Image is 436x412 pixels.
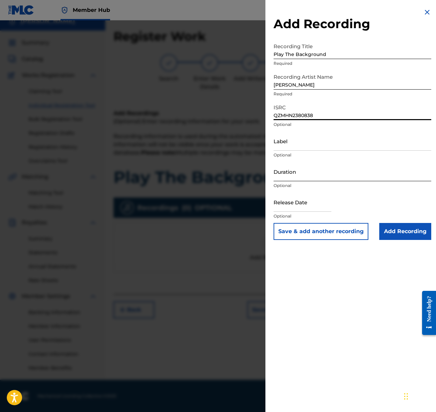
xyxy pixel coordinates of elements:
[274,121,431,128] p: Optional
[274,152,431,158] p: Optional
[73,6,110,14] span: Member Hub
[60,6,69,14] img: Top Rightsholder
[379,223,431,240] input: Add Recording
[274,183,431,189] p: Optional
[274,213,431,219] p: Optional
[274,60,431,67] p: Required
[8,5,34,15] img: MLC Logo
[274,16,431,32] h2: Add Recording
[274,91,431,97] p: Required
[402,379,436,412] iframe: Chat Widget
[417,286,436,340] iframe: Resource Center
[274,223,368,240] button: Save & add another recording
[404,386,408,407] div: Drag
